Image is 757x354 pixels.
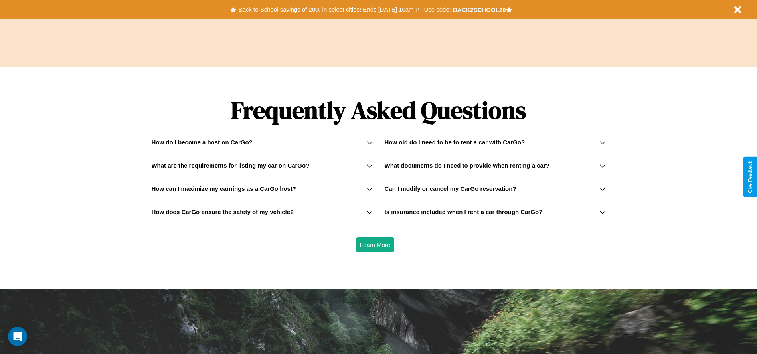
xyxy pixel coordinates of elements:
[236,4,453,15] button: Back to School savings of 20% in select cities! Ends [DATE] 10am PT.Use code:
[151,90,605,131] h1: Frequently Asked Questions
[151,162,309,169] h3: What are the requirements for listing my car on CarGo?
[151,139,252,146] h3: How do I become a host on CarGo?
[8,327,27,346] div: Open Intercom Messenger
[385,185,516,192] h3: Can I modify or cancel my CarGo reservation?
[385,162,549,169] h3: What documents do I need to provide when renting a car?
[151,185,296,192] h3: How can I maximize my earnings as a CarGo host?
[747,161,753,193] div: Give Feedback
[356,237,395,252] button: Learn More
[385,208,543,215] h3: Is insurance included when I rent a car through CarGo?
[385,139,525,146] h3: How old do I need to be to rent a car with CarGo?
[453,6,506,13] b: BACK2SCHOOL20
[151,208,294,215] h3: How does CarGo ensure the safety of my vehicle?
